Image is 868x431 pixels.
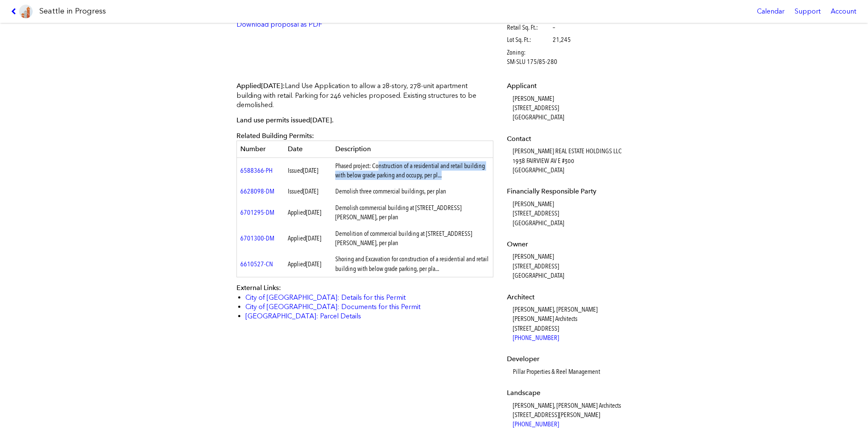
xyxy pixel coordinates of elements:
[245,303,420,311] a: City of [GEOGRAPHIC_DATA]: Documents for this Permit
[303,166,318,174] span: [DATE]
[237,141,284,157] th: Number
[332,200,493,226] td: Demolish commercial building at [STREET_ADDRESS][PERSON_NAME], per plan
[236,20,322,28] a: Download proposal as PDF
[240,187,274,195] a: 6628098-DM
[284,141,332,157] th: Date
[513,146,629,175] dd: [PERSON_NAME] REAL ESTATE HOLDINGS LLC 1938 FAIRVIEW AV E #300 [GEOGRAPHIC_DATA]
[513,305,629,343] dd: [PERSON_NAME], [PERSON_NAME] [PERSON_NAME] Architects [STREET_ADDRESS]
[19,5,33,18] img: favicon-96x96.png
[310,116,332,124] span: [DATE]
[306,234,321,242] span: [DATE]
[332,183,493,199] td: Demolish three commercial buildings, per plan
[236,82,285,90] span: Applied :
[507,35,551,44] span: Lot Sq. Ft.:
[284,183,332,199] td: Issued
[245,312,361,320] a: [GEOGRAPHIC_DATA]: Parcel Details
[303,187,318,195] span: [DATE]
[236,132,314,140] span: Related Building Permits:
[507,48,551,57] span: Zoning:
[284,251,332,277] td: Applied
[513,401,629,429] dd: [PERSON_NAME], [PERSON_NAME] Architects [STREET_ADDRESS][PERSON_NAME]
[553,35,571,44] span: 21,245
[553,23,555,32] span: –
[332,141,493,157] th: Description
[507,23,551,32] span: Retail Sq. Ft.:
[261,82,283,90] span: [DATE]
[306,208,321,216] span: [DATE]
[513,94,629,122] dd: [PERSON_NAME] [STREET_ADDRESS] [GEOGRAPHIC_DATA]
[236,284,281,292] span: External Links:
[507,57,557,66] span: SM-SLU 175/85-280
[507,293,629,302] dt: Architect
[513,367,629,376] dd: Pillar Properties & Reel Management
[240,260,273,268] a: 6610527-CN
[507,240,629,249] dt: Owner
[236,81,493,110] p: Land Use Application to allow a 28-story, 278-unit apartment building with retail. Parking for 24...
[332,226,493,251] td: Demolition of commercial building at [STREET_ADDRESS][PERSON_NAME], per plan
[240,166,273,174] a: 6588366-PH
[507,388,629,398] dt: Landscape
[240,234,274,242] a: 6701300-DM
[507,134,629,144] dt: Contact
[513,334,559,342] a: [PHONE_NUMBER]
[507,81,629,91] dt: Applicant
[284,200,332,226] td: Applied
[39,6,106,17] h1: Seattle in Progress
[245,293,406,301] a: City of [GEOGRAPHIC_DATA]: Details for this Permit
[284,157,332,183] td: Issued
[284,226,332,251] td: Applied
[332,157,493,183] td: Phased project: Construction of a residential and retail building with below grade parking and oc...
[236,116,493,125] p: Land use permits issued .
[507,354,629,364] dt: Developer
[513,252,629,280] dd: [PERSON_NAME] [STREET_ADDRESS] [GEOGRAPHIC_DATA]
[507,187,629,196] dt: Financially Responsible Party
[306,260,321,268] span: [DATE]
[332,251,493,277] td: Shoring and Excavation for construction of a residential and retail building with below grade par...
[513,420,559,428] a: [PHONE_NUMBER]
[240,208,274,216] a: 6701295-DM
[513,199,629,228] dd: [PERSON_NAME] [STREET_ADDRESS] [GEOGRAPHIC_DATA]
